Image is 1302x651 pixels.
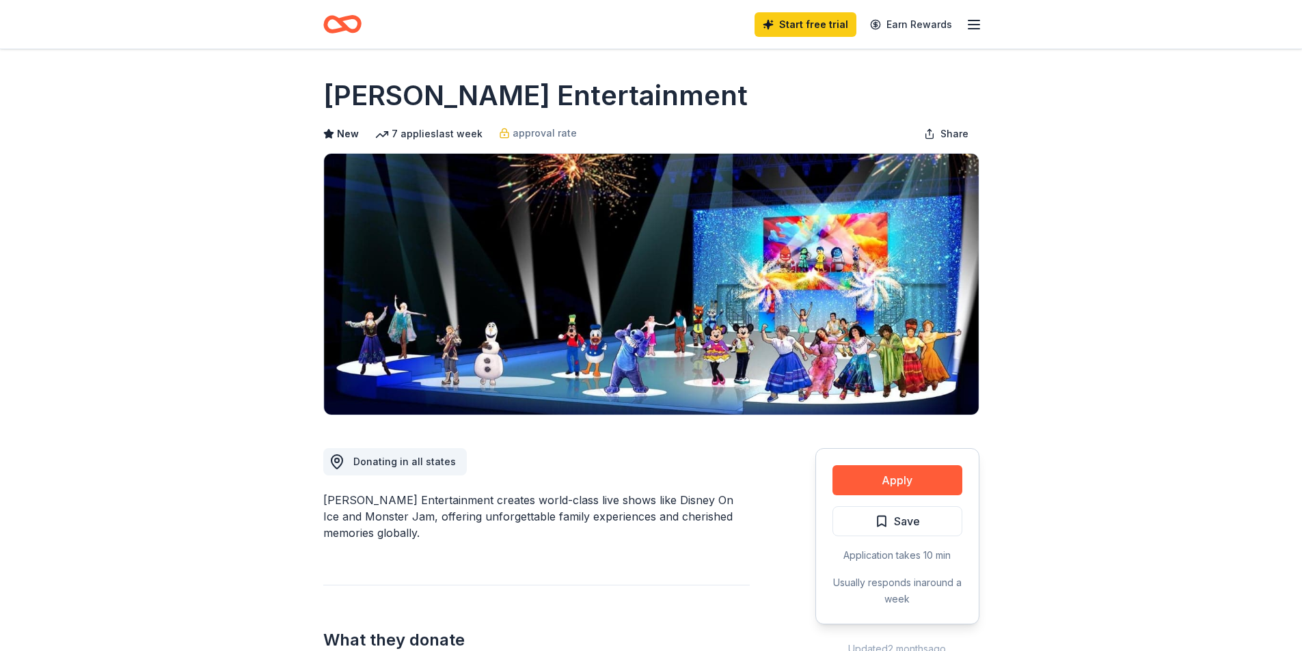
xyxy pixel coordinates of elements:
[913,120,979,148] button: Share
[323,8,362,40] a: Home
[862,12,960,37] a: Earn Rewards
[337,126,359,142] span: New
[323,77,748,115] h1: [PERSON_NAME] Entertainment
[499,125,577,141] a: approval rate
[353,456,456,467] span: Donating in all states
[832,465,962,495] button: Apply
[940,126,968,142] span: Share
[832,574,962,607] div: Usually responds in around a week
[513,125,577,141] span: approval rate
[755,12,856,37] a: Start free trial
[324,154,979,415] img: Image for Feld Entertainment
[832,506,962,536] button: Save
[323,629,750,651] h2: What they donate
[323,492,750,541] div: [PERSON_NAME] Entertainment creates world-class live shows like Disney On Ice and Monster Jam, of...
[832,547,962,564] div: Application takes 10 min
[894,512,920,530] span: Save
[375,126,483,142] div: 7 applies last week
